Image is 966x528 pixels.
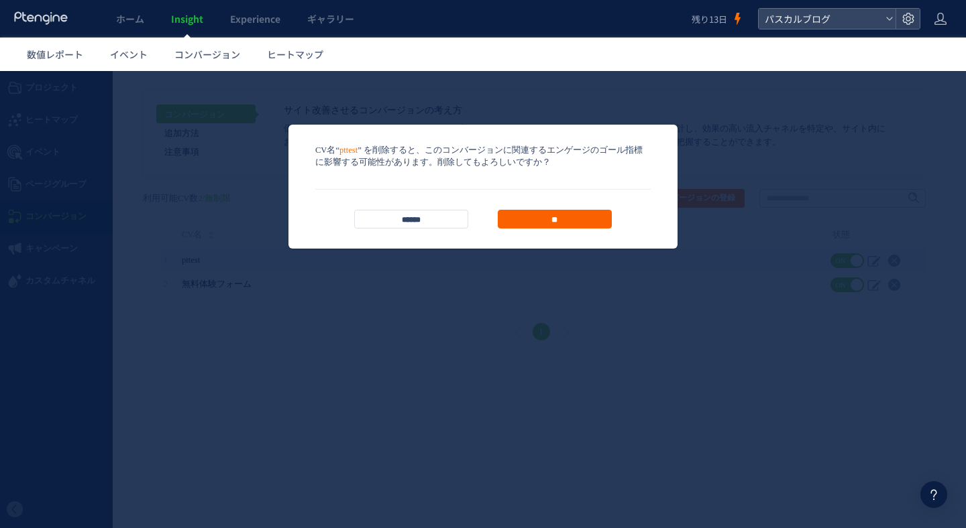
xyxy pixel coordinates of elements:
span: パスカルブログ [761,9,880,29]
span: Insight [171,12,203,25]
span: 残り13日 [692,13,727,25]
p: CV名“ ” を削除すると、このコンバージョンに関連するエンゲージのゴール指標に影響する可能性があります。削除してもよろしいですか？ [315,74,651,98]
span: 数値レポート [27,48,83,61]
span: コンバージョン [174,48,240,61]
span: Experience [230,12,280,25]
span: イベント [110,48,148,61]
span: ギャラリー [307,12,354,25]
span: ホーム [116,12,144,25]
strong: pttest [339,74,358,84]
span: ヒートマップ [267,48,323,61]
